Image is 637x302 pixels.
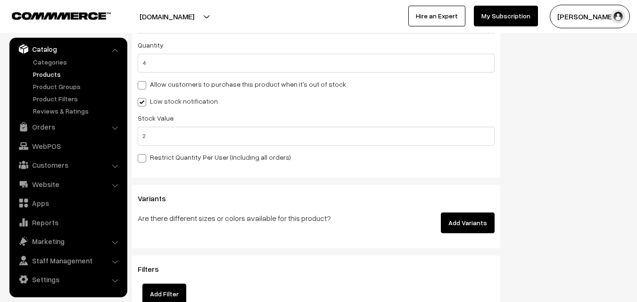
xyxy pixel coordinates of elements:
button: [PERSON_NAME] [550,5,630,28]
a: Product Filters [31,94,124,104]
button: Add Variants [441,212,495,233]
p: Are there different sizes or colors available for this product? [138,212,371,224]
a: Staff Management [12,252,124,269]
a: COMMMERCE [12,9,94,21]
a: Categories [31,57,124,67]
a: Customers [12,156,124,173]
img: COMMMERCE [12,12,111,19]
input: Stock Value [138,127,495,146]
span: Filters [138,264,170,274]
input: Quantity [138,54,495,73]
label: Stock Value [138,113,174,123]
a: Reviews & Ratings [31,106,124,116]
a: Products [31,69,124,79]
label: Low stock notification [138,96,218,106]
label: Allow customers to purchase this product when it's out of stock [138,79,346,89]
a: WebPOS [12,138,124,155]
label: Restrict Quantity Per User (Including all orders) [138,152,291,162]
a: Hire an Expert [408,6,465,26]
a: Orders [12,118,124,135]
a: My Subscription [474,6,538,26]
a: Catalog [12,41,124,57]
a: Apps [12,195,124,212]
a: Settings [12,271,124,288]
a: Reports [12,214,124,231]
button: [DOMAIN_NAME] [107,5,227,28]
span: Variants [138,194,177,203]
a: Product Groups [31,82,124,91]
label: Quantity [138,40,164,50]
a: Website [12,176,124,193]
img: user [611,9,625,24]
a: Marketing [12,233,124,250]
